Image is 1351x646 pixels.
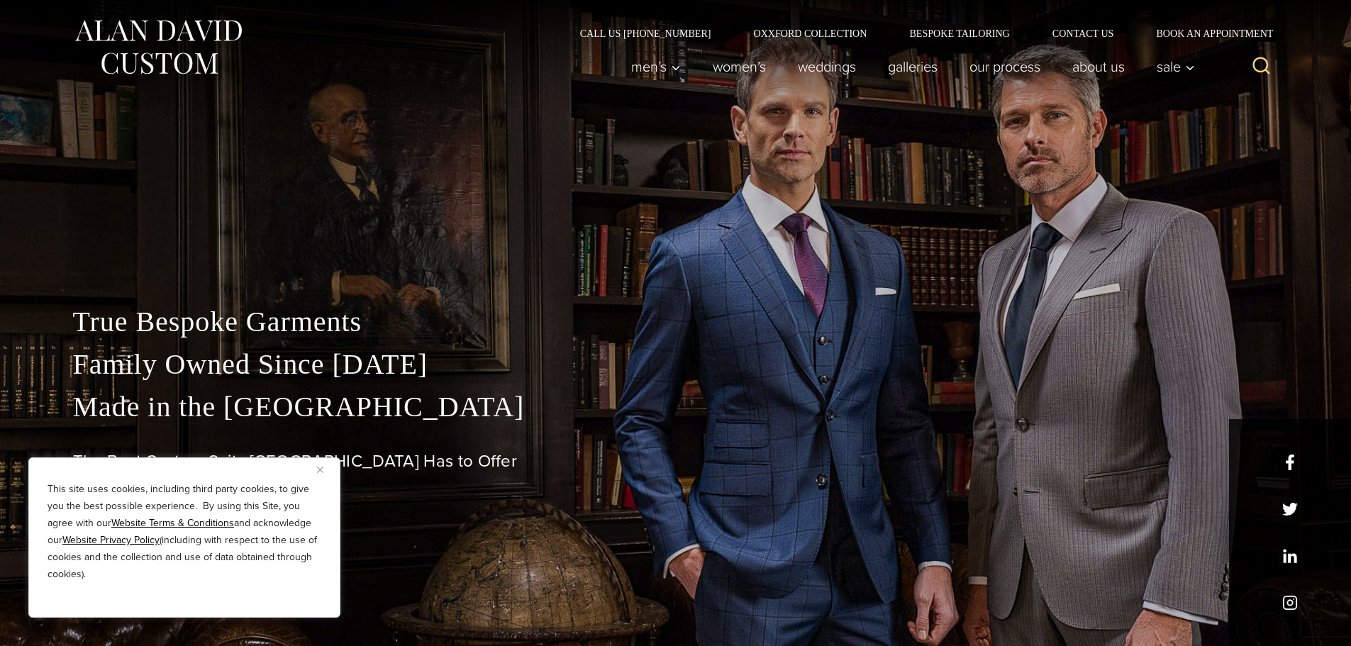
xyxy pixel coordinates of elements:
a: Women’s [696,52,782,81]
a: Call Us [PHONE_NUMBER] [559,28,733,38]
button: View Search Form [1245,50,1279,84]
a: About Us [1056,52,1140,81]
nav: Primary Navigation [615,52,1202,81]
a: Our Process [953,52,1056,81]
a: Oxxford Collection [732,28,888,38]
p: True Bespoke Garments Family Owned Since [DATE] Made in the [GEOGRAPHIC_DATA] [73,301,1279,428]
span: Sale [1157,60,1195,74]
a: Website Terms & Conditions [111,516,234,530]
a: weddings [782,52,872,81]
button: Close [317,461,334,478]
span: Men’s [631,60,681,74]
a: Contact Us [1031,28,1135,38]
a: Galleries [872,52,953,81]
a: Website Privacy Policy [62,533,160,547]
img: Close [317,467,323,473]
img: Alan David Custom [73,16,243,79]
nav: Secondary Navigation [559,28,1279,38]
h1: The Best Custom Suits [GEOGRAPHIC_DATA] Has to Offer [73,451,1279,472]
p: This site uses cookies, including third party cookies, to give you the best possible experience. ... [48,481,321,583]
a: Book an Appointment [1135,28,1278,38]
a: Bespoke Tailoring [888,28,1030,38]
